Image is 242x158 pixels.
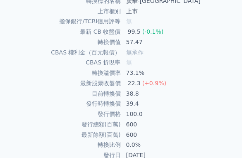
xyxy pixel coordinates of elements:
[3,140,121,150] td: 轉換比例
[121,37,239,47] td: 57.47
[126,79,142,88] div: 22.3
[3,68,121,78] td: 轉換溢價率
[3,47,121,58] td: CBAS 權利金（百元報價）
[121,89,239,99] td: 38.8
[3,57,121,68] td: CBAS 折現率
[126,18,132,25] span: 無
[121,140,239,150] td: 0.0%
[3,89,121,99] td: 目前轉換價
[142,80,166,86] span: (+0.9%)
[3,78,121,89] td: 最新股票收盤價
[3,6,121,17] td: 上市櫃別
[121,130,239,140] td: 600
[3,16,121,27] td: 擔保銀行/TCRI信用評等
[121,109,239,119] td: 100.0
[121,119,239,130] td: 600
[142,28,164,35] span: (-0.1%)
[121,6,239,17] td: 上市
[121,99,239,109] td: 39.4
[3,109,121,119] td: 發行價格
[126,59,132,66] span: 無
[121,68,239,78] td: 73.1%
[3,130,121,140] td: 最新餘額(百萬)
[3,27,121,37] td: 最新 CB 收盤價
[126,49,144,56] span: 無承作
[3,99,121,109] td: 發行時轉換價
[3,119,121,130] td: 發行總額(百萬)
[3,37,121,47] td: 轉換價值
[126,27,142,37] div: 99.5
